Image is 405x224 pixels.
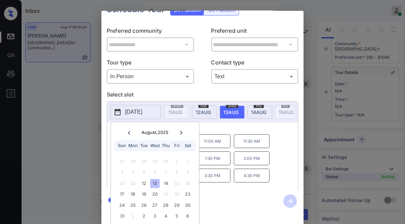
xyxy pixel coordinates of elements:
[234,169,270,183] p: 4:30 PM
[161,168,170,177] div: Not available Thursday, August 7th, 2025
[226,104,238,108] span: wed
[118,141,127,150] div: Sun
[150,157,159,166] div: Not available Wednesday, July 30th, 2025
[113,156,197,222] div: month 2025-08
[118,157,127,166] div: Not available Sunday, July 27th, 2025
[220,106,245,119] div: date-select
[213,71,297,82] div: Text
[139,141,149,150] div: Tue
[139,179,149,188] div: Choose Tuesday, August 12th, 2025
[128,141,137,150] div: Mon
[125,108,142,116] p: [DATE]
[107,27,194,37] p: Preferred community
[183,168,192,177] div: Not available Saturday, August 9th, 2025
[223,109,239,115] span: 13 AUG
[139,157,149,166] div: Not available Tuesday, July 29th, 2025
[128,168,137,177] div: Not available Monday, August 4th, 2025
[195,134,230,148] p: 11:00 AM
[172,168,181,177] div: Not available Friday, August 8th, 2025
[192,106,217,119] div: date-select
[198,104,209,108] span: tue
[172,179,181,188] div: Not available Friday, August 15th, 2025
[172,157,181,166] div: Not available Friday, August 1st, 2025
[107,58,194,69] p: Tour type
[183,157,192,166] div: Not available Saturday, August 2nd, 2025
[234,151,270,165] p: 2:00 PM
[128,179,137,188] div: Not available Monday, August 11th, 2025
[117,122,298,134] p: *Available time slots
[247,106,272,119] div: date-select
[161,157,170,166] div: Not available Thursday, July 31st, 2025
[183,179,192,188] div: Not available Saturday, August 16th, 2025
[118,168,127,177] div: Not available Sunday, August 3rd, 2025
[111,105,161,119] button: [DATE]
[172,141,181,150] div: Fri
[251,109,266,115] span: 14 AUG
[279,192,301,210] button: btn-next
[195,169,230,183] p: 3:30 PM
[107,90,298,101] p: Select slot
[254,104,264,108] span: thu
[183,141,192,150] div: Sat
[139,168,149,177] div: Not available Tuesday, August 5th, 2025
[108,71,192,82] div: In Person
[211,27,299,37] p: Preferred unit
[150,141,159,150] div: Wed
[150,168,159,177] div: Not available Wednesday, August 6th, 2025
[161,141,170,150] div: Thu
[211,58,299,69] p: Contact type
[142,130,168,135] div: August , 2025
[195,151,230,165] p: 1:30 PM
[161,179,170,188] div: Choose Thursday, August 14th, 2025
[118,179,127,188] div: Not available Sunday, August 10th, 2025
[150,179,159,188] div: Choose Wednesday, August 13th, 2025
[128,157,137,166] div: Not available Monday, July 28th, 2025
[234,134,270,148] p: 11:30 AM
[196,109,211,115] span: 12 AUG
